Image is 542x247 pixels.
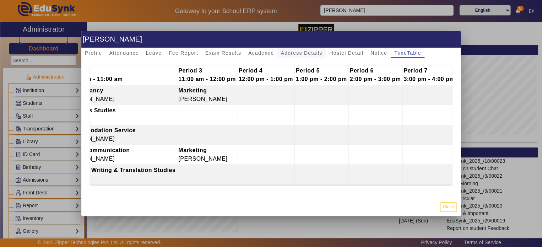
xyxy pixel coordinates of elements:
[370,50,387,55] span: Notice
[248,50,273,55] span: Academic
[66,127,136,142] span: [PERSON_NAME]
[85,50,102,55] span: Profile
[402,65,456,85] th: Period 7 3:00 pm - 4:00 pm
[66,127,136,133] b: Accommodation Service
[294,65,348,85] th: Period 5 1:00 pm - 2:00 pm
[178,147,207,153] b: Marketing
[109,50,139,55] span: Attendance
[178,87,207,93] b: Marketing
[205,50,241,55] span: Exam Results
[146,50,162,55] span: Leave
[66,167,175,173] b: Creative Writing & Translation Studies
[66,147,130,162] span: [PERSON_NAME]
[178,147,227,162] span: [PERSON_NAME]
[348,65,402,85] th: Period 6 2:00 pm - 3:00 pm
[394,50,421,55] span: TimeTable
[66,107,116,122] span: -
[66,167,175,182] span: -
[237,65,294,85] th: Period 4 12:00 pm - 1:00 pm
[66,107,116,113] b: Business Studies
[66,87,115,102] span: [PERSON_NAME]
[329,50,363,55] span: Hostel Detail
[81,31,461,48] h1: [PERSON_NAME]
[178,87,227,102] span: [PERSON_NAME]
[169,50,198,55] span: Fee Report
[440,202,457,212] button: Close
[281,50,322,55] span: Address Details
[64,65,177,85] th: Period 2 10:00 am - 11:00 am
[177,65,237,85] th: Period 3 11:00 am - 12:00 pm
[66,147,130,153] b: Office Communication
